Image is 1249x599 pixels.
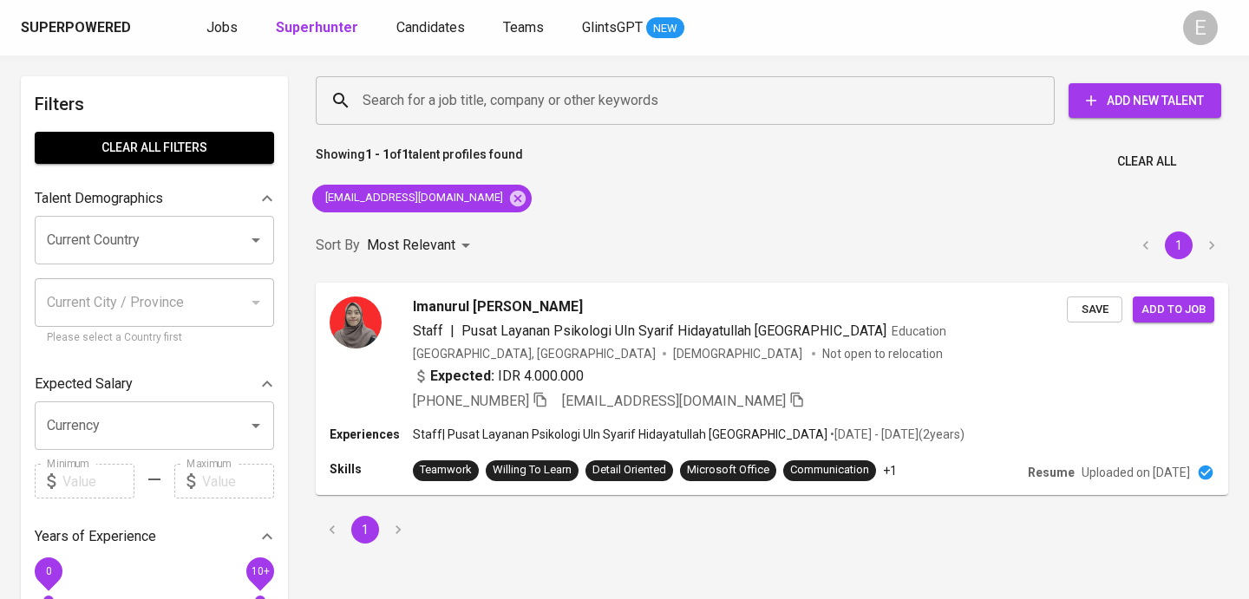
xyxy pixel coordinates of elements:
[413,345,656,362] div: [GEOGRAPHIC_DATA], [GEOGRAPHIC_DATA]
[330,296,382,348] img: 6ad8fd8f01f7de872da28e82ae7325d1.png
[367,235,455,256] p: Most Relevant
[365,147,389,161] b: 1 - 1
[330,426,413,443] p: Experiences
[35,188,163,209] p: Talent Demographics
[790,462,869,479] div: Communication
[413,322,443,339] span: Staff
[21,18,131,38] div: Superpowered
[420,462,472,479] div: Teamwork
[49,137,260,159] span: Clear All filters
[244,413,268,438] button: Open
[276,19,358,36] b: Superhunter
[461,322,886,339] span: Pusat Layanan Psikologi UIn Syarif Hidayatullah [GEOGRAPHIC_DATA]
[1067,296,1122,323] button: Save
[413,393,529,409] span: [PHONE_NUMBER]
[367,230,476,262] div: Most Relevant
[503,17,547,39] a: Teams
[1076,300,1114,320] span: Save
[21,15,158,41] a: Superpoweredapp logo
[673,345,805,362] span: [DEMOGRAPHIC_DATA]
[35,132,274,164] button: Clear All filters
[35,367,274,401] div: Expected Salary
[1129,231,1228,259] nav: pagination navigation
[413,366,584,387] div: IDR 4.000.000
[35,519,274,554] div: Years of Experience
[316,146,523,178] p: Showing of talent profiles found
[330,460,413,478] p: Skills
[822,345,943,362] p: Not open to relocation
[413,426,827,443] p: Staff | Pusat Layanan Psikologi UIn Syarif Hidayatullah [GEOGRAPHIC_DATA]
[562,393,786,409] span: [EMAIL_ADDRESS][DOMAIN_NAME]
[1141,300,1206,320] span: Add to job
[202,464,274,498] input: Value
[582,19,643,36] span: GlintsGPT
[62,464,134,498] input: Value
[35,90,274,118] h6: Filters
[1165,231,1193,259] button: page 1
[430,366,494,387] b: Expected:
[1183,10,1218,45] div: E
[503,19,544,36] span: Teams
[316,235,360,256] p: Sort By
[450,321,454,342] span: |
[1082,90,1207,112] span: Add New Talent
[206,17,241,39] a: Jobs
[312,190,513,206] span: [EMAIL_ADDRESS][DOMAIN_NAME]
[1117,151,1176,173] span: Clear All
[276,17,362,39] a: Superhunter
[883,462,897,479] p: +1
[351,516,379,544] button: page 1
[35,374,133,394] p: Expected Salary
[1069,83,1221,118] button: Add New Talent
[396,17,468,39] a: Candidates
[244,228,268,252] button: Open
[1110,146,1183,178] button: Clear All
[316,283,1228,495] a: Imanurul [PERSON_NAME]Staff|Pusat Layanan Psikologi UIn Syarif Hidayatullah [GEOGRAPHIC_DATA]Educ...
[402,147,409,161] b: 1
[687,462,769,479] div: Microsoft Office
[892,324,946,338] span: Education
[35,526,156,547] p: Years of Experience
[35,181,274,216] div: Talent Demographics
[316,516,415,544] nav: pagination navigation
[134,15,158,41] img: app logo
[396,19,465,36] span: Candidates
[646,20,684,37] span: NEW
[312,185,532,212] div: [EMAIL_ADDRESS][DOMAIN_NAME]
[47,329,262,347] p: Please select a Country first
[1028,464,1075,481] p: Resume
[493,462,572,479] div: Willing To Learn
[1133,296,1214,323] button: Add to job
[582,17,684,39] a: GlintsGPT NEW
[592,462,666,479] div: Detail Oriented
[251,565,269,577] span: 10+
[45,565,51,577] span: 0
[413,296,583,317] span: Imanurul [PERSON_NAME]
[827,426,965,443] p: • [DATE] - [DATE] ( 2 years )
[206,19,238,36] span: Jobs
[1082,464,1190,481] p: Uploaded on [DATE]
